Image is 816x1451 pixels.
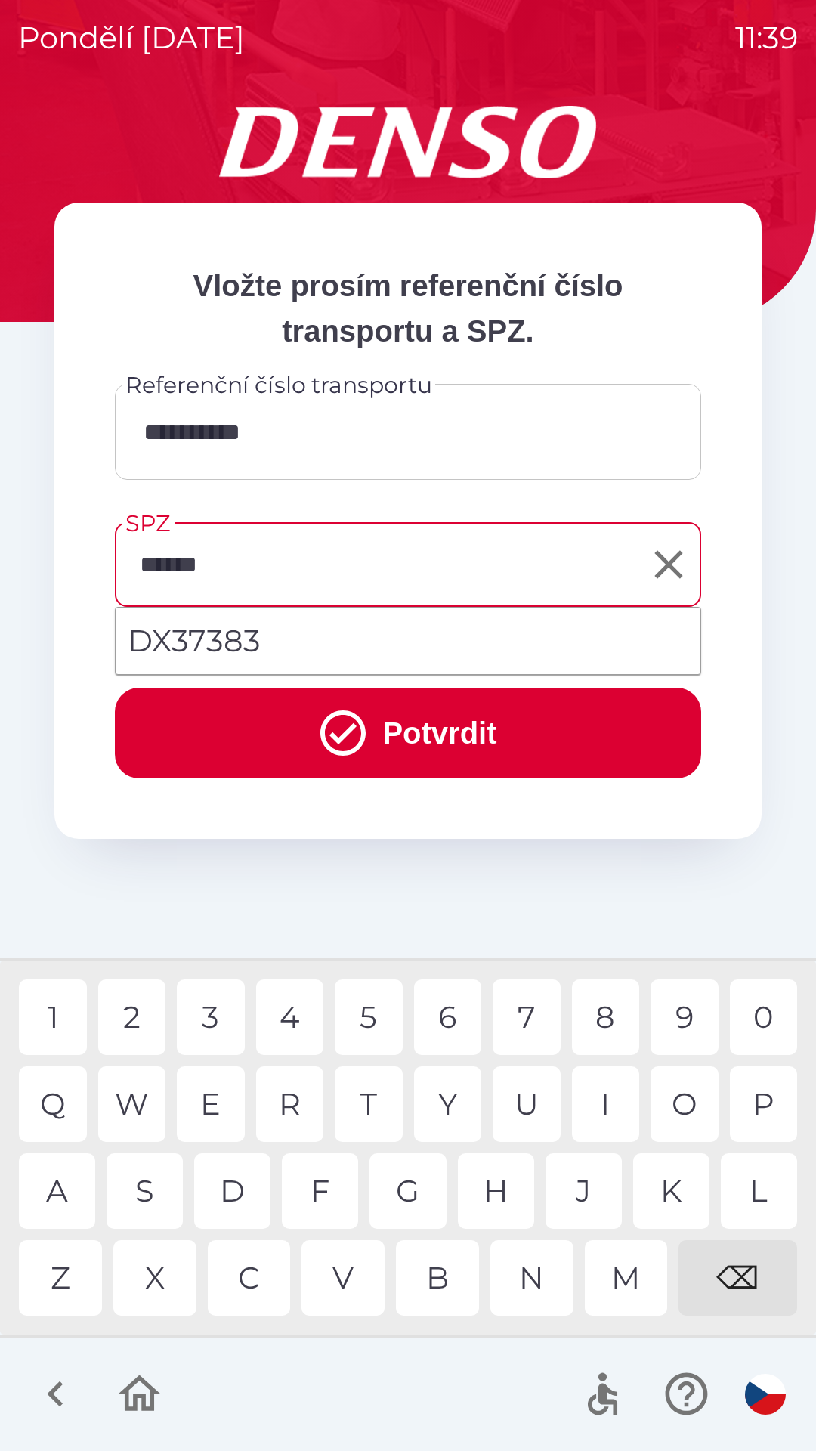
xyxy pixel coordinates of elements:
button: Potvrdit [115,688,701,778]
label: Referenční číslo transportu [125,369,432,401]
label: SPZ [125,507,170,540]
button: Clear [641,537,696,592]
p: pondělí [DATE] [18,15,245,60]
p: Vložte prosím referenční číslo transportu a SPZ. [115,263,701,354]
img: cs flag [745,1374,786,1415]
p: 11:39 [735,15,798,60]
li: DX37383 [116,614,700,668]
img: Logo [54,106,762,178]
